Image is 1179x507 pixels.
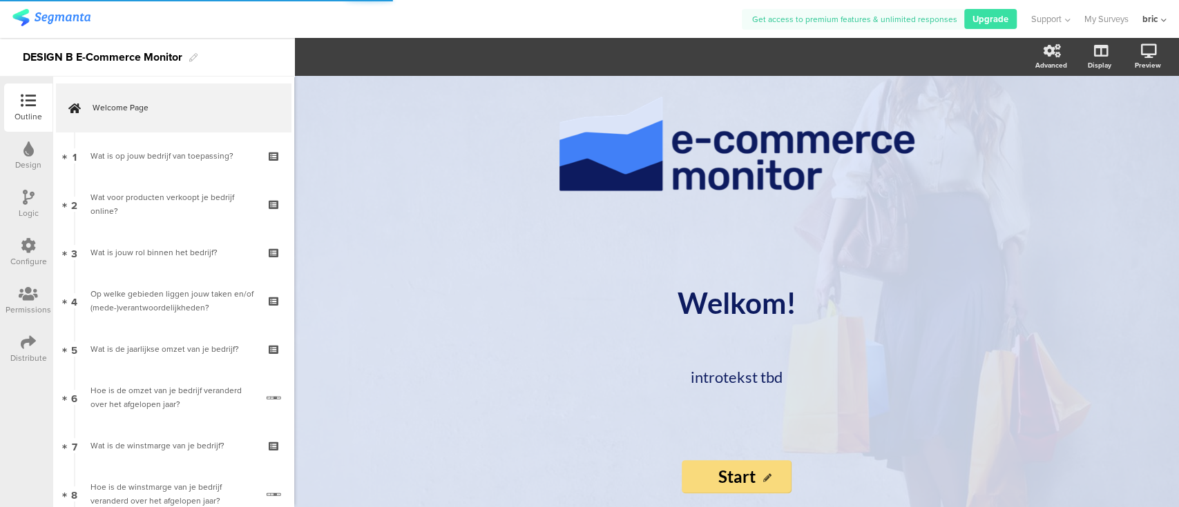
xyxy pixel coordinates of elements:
div: Permissions [6,304,51,316]
span: Get access to premium features & unlimited responses [752,13,957,26]
a: 5 Wat is de jaarlijkse omzet van je bedrijf? [56,325,291,373]
a: 1 Wat is op jouw bedrijf van toepassing? [56,132,291,180]
div: DESIGN B E-Commerce Monitor [23,46,182,68]
div: bric [1142,12,1158,26]
span: 2 [71,197,77,212]
span: 5 [71,341,77,357]
a: 3 Wat is jouw rol binnen het bedrijf? [56,228,291,277]
div: Configure [10,255,47,268]
p: introtekst tbd [495,366,979,388]
span: Welcome Page [93,101,269,115]
div: Hoe is de omzet van je bedrijf veranderd over het afgelopen jaar? [90,384,256,411]
span: 7 [72,438,77,453]
span: Support [1031,12,1062,26]
div: Op welke gebieden liggen jouw taken en/of (mede-)verantwoordelijkheden? [90,287,256,315]
div: Wat is de jaarlijkse omzet van je bedrijf? [90,342,256,356]
div: Wat is de winstmarge van je bedrijf? [90,439,256,453]
div: Preview [1135,60,1161,70]
a: Welcome Page [56,83,291,132]
div: Wat is jouw rol binnen het bedrijf? [90,246,256,259]
div: Wat voor producten verkoopt je bedrijf online? [90,190,256,218]
div: Logic [19,207,39,219]
input: Start [682,460,791,493]
a: 4 Op welke gebieden liggen jouw taken en/of (mede-)verantwoordelijkheden? [56,277,291,325]
span: Upgrade [972,12,1008,26]
div: Display [1088,60,1111,70]
span: 4 [71,293,77,308]
span: 1 [73,148,77,163]
a: 6 Hoe is de omzet van je bedrijf veranderd over het afgelopen jaar? [56,373,291,421]
img: segmanta logo [12,9,90,26]
span: 8 [71,486,77,501]
a: 2 Wat voor producten verkoopt je bedrijf online? [56,180,291,228]
div: Wat is op jouw bedrijf van toepassing? [90,149,256,163]
span: 3 [71,245,77,260]
div: Distribute [10,352,47,364]
div: Advanced [1035,60,1067,70]
span: 6 [71,390,77,405]
p: Welkom! [481,286,993,320]
a: 7 Wat is de winstmarge van je bedrijf? [56,421,291,470]
div: Outline [15,110,42,123]
div: Design [15,159,41,171]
